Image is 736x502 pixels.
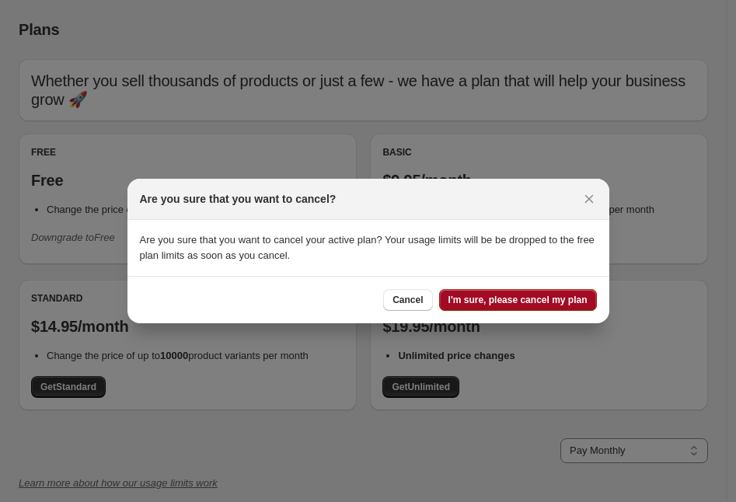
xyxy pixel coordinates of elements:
p: Are you sure that you want to cancel your active plan? Your usage limits will be be dropped to th... [140,232,597,263]
h2: Are you sure that you want to cancel? [140,191,337,207]
button: I'm sure, please cancel my plan [439,289,597,311]
span: Cancel [392,294,423,306]
button: Close [578,188,600,210]
button: Cancel [383,289,432,311]
span: I'm sure, please cancel my plan [448,294,588,306]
